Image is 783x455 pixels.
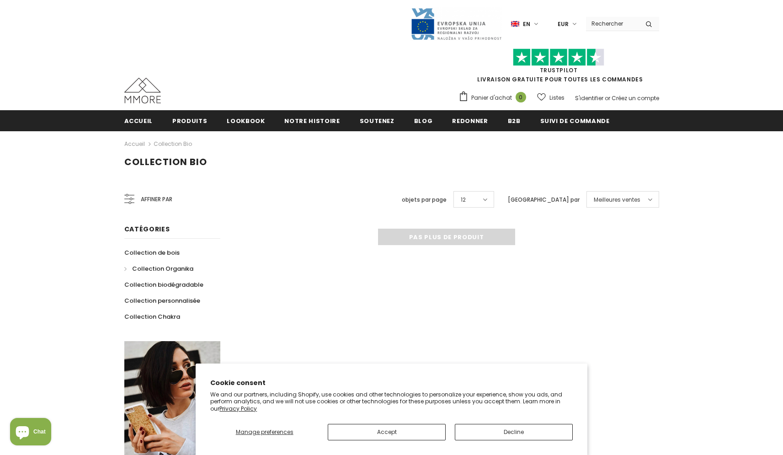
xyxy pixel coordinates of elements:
[414,117,433,125] span: Blog
[124,280,203,289] span: Collection biodégradable
[124,225,170,234] span: Catégories
[540,66,578,74] a: TrustPilot
[410,7,502,41] img: Javni Razpis
[508,195,580,204] label: [GEOGRAPHIC_DATA] par
[605,94,610,102] span: or
[458,53,659,83] span: LIVRAISON GRATUITE POUR TOUTES LES COMMANDES
[227,110,265,131] a: Lookbook
[410,20,502,27] a: Javni Razpis
[284,117,340,125] span: Notre histoire
[540,110,610,131] a: Suivi de commande
[172,110,207,131] a: Produits
[124,155,207,168] span: Collection Bio
[124,309,180,325] a: Collection Chakra
[513,48,604,66] img: Faites confiance aux étoiles pilotes
[328,424,446,440] button: Accept
[471,93,512,102] span: Panier d'achat
[236,428,293,436] span: Manage preferences
[124,293,200,309] a: Collection personnalisée
[227,117,265,125] span: Lookbook
[461,195,466,204] span: 12
[124,245,180,261] a: Collection de bois
[575,94,603,102] a: S'identifier
[124,248,180,257] span: Collection de bois
[141,194,172,204] span: Affiner par
[124,296,200,305] span: Collection personnalisée
[523,20,530,29] span: en
[594,195,640,204] span: Meilleures ventes
[124,277,203,293] a: Collection biodégradable
[154,140,192,148] a: Collection Bio
[458,91,531,105] a: Panier d'achat 0
[612,94,659,102] a: Créez un compte
[549,93,565,102] span: Listes
[132,264,193,273] span: Collection Organika
[516,92,526,102] span: 0
[402,195,447,204] label: objets par page
[124,261,193,277] a: Collection Organika
[360,117,394,125] span: soutenez
[210,424,319,440] button: Manage preferences
[210,378,573,388] h2: Cookie consent
[414,110,433,131] a: Blog
[124,139,145,150] a: Accueil
[452,117,488,125] span: Redonner
[172,117,207,125] span: Produits
[537,90,565,106] a: Listes
[360,110,394,131] a: soutenez
[284,110,340,131] a: Notre histoire
[508,110,521,131] a: B2B
[540,117,610,125] span: Suivi de commande
[511,20,519,28] img: i-lang-1.png
[124,312,180,321] span: Collection Chakra
[452,110,488,131] a: Redonner
[219,405,257,412] a: Privacy Policy
[7,418,54,448] inbox-online-store-chat: Shopify online store chat
[558,20,569,29] span: EUR
[455,424,573,440] button: Decline
[586,17,639,30] input: Search Site
[124,117,153,125] span: Accueil
[124,78,161,103] img: Cas MMORE
[124,110,153,131] a: Accueil
[210,391,573,412] p: We and our partners, including Shopify, use cookies and other technologies to personalize your ex...
[508,117,521,125] span: B2B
